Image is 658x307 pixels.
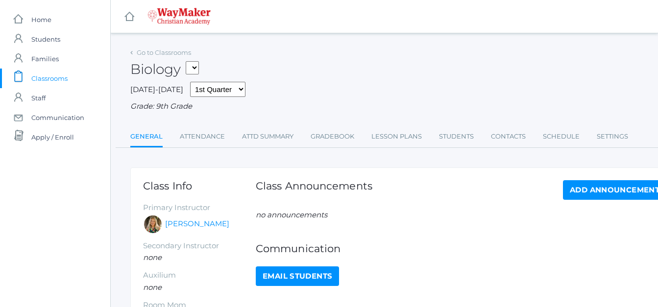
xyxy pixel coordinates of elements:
span: [DATE]-[DATE] [130,85,183,94]
a: Settings [597,127,628,146]
h5: Secondary Instructor [143,242,256,250]
a: Contacts [491,127,526,146]
span: Staff [31,88,46,108]
span: Families [31,49,59,69]
h5: Primary Instructor [143,204,256,212]
span: Apply / Enroll [31,127,74,147]
a: Gradebook [311,127,354,146]
a: Schedule [543,127,580,146]
a: Students [439,127,474,146]
h1: Class Info [143,180,256,191]
h1: Class Announcements [256,180,372,197]
a: Attendance [180,127,225,146]
h2: Biology [130,62,199,77]
a: Go to Classrooms [137,48,191,56]
a: Lesson Plans [371,127,422,146]
a: Email Students [256,266,339,286]
a: [PERSON_NAME] [165,218,229,230]
img: waymaker-logo-stack-white-1602f2b1af18da31a5905e9982d058868370996dac5278e84edea6dabf9a3315.png [147,8,211,25]
em: no announcements [256,210,327,219]
span: Students [31,29,60,49]
a: General [130,127,163,148]
div: Claudia Marosz [143,214,163,234]
h5: Auxilium [143,271,256,280]
span: Communication [31,108,84,127]
a: Attd Summary [242,127,293,146]
em: none [143,283,162,292]
em: none [143,253,162,262]
span: Home [31,10,51,29]
span: Classrooms [31,69,68,88]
